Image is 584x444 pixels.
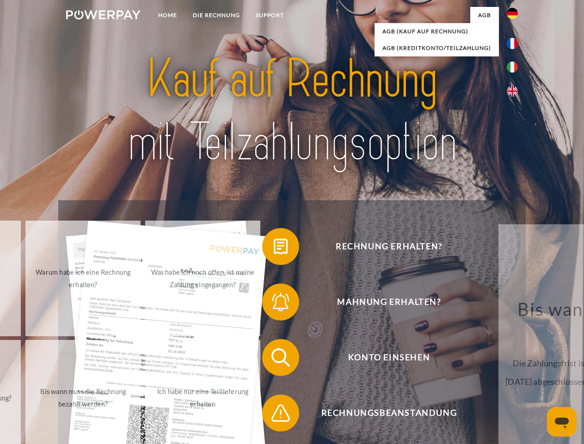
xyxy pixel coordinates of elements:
[262,339,503,376] button: Konto einsehen
[185,7,248,24] a: DIE RECHNUNG
[269,346,292,369] img: qb_search.svg
[88,44,496,177] img: title-powerpay_de.svg
[31,385,135,410] div: Bis wann muss die Rechnung bezahlt werden?
[248,7,292,24] a: SUPPORT
[375,40,499,56] a: AGB (Kreditkonto/Teilzahlung)
[276,395,502,432] span: Rechnungsbeanstandung
[276,339,502,376] span: Konto einsehen
[262,395,503,432] button: Rechnungsbeanstandung
[151,385,255,410] div: Ich habe nur eine Teillieferung erhalten
[547,407,577,437] iframe: Schaltfläche zum Öffnen des Messaging-Fensters
[507,86,518,97] img: en
[269,401,292,425] img: qb_warning.svg
[507,38,518,49] img: fr
[31,266,135,291] div: Warum habe ich eine Rechnung erhalten?
[66,10,141,19] img: logo-powerpay-white.svg
[470,7,499,24] a: agb
[507,62,518,73] img: it
[507,8,518,19] img: de
[145,221,260,336] a: Was habe ich noch offen, ist meine Zahlung eingegangen?
[375,23,499,40] a: AGB (Kauf auf Rechnung)
[150,7,185,24] a: Home
[151,266,255,291] div: Was habe ich noch offen, ist meine Zahlung eingegangen?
